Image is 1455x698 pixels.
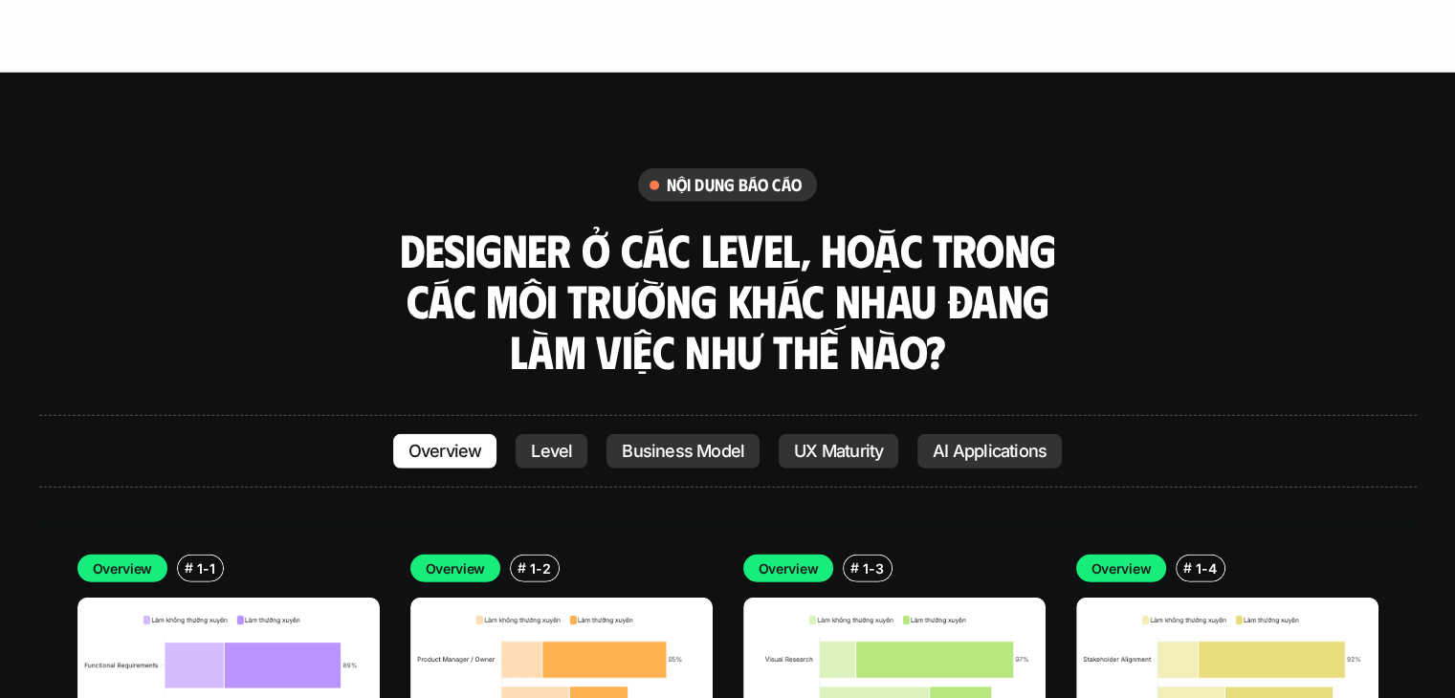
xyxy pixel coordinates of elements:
p: AI Applications [933,442,1047,461]
p: 1-2 [530,558,550,578]
p: 1-4 [1196,558,1216,578]
h6: nội dung báo cáo [667,174,802,196]
h6: # [185,560,193,575]
p: Business Model [622,442,744,461]
p: Level [531,442,572,461]
h3: Designer ở các level, hoặc trong các môi trường khác nhau đang làm việc như thế nào? [393,225,1063,376]
p: UX Maturity [794,442,883,461]
a: UX Maturity [779,434,898,469]
p: Overview [426,558,486,578]
a: Business Model [606,434,760,469]
p: Overview [93,558,153,578]
p: Overview [759,558,819,578]
p: 1-1 [197,558,214,578]
p: Overview [408,442,482,461]
p: 1-3 [863,558,883,578]
h6: # [518,560,526,575]
a: Level [516,434,587,469]
a: AI Applications [917,434,1062,469]
a: Overview [393,434,497,469]
p: Overview [1091,558,1152,578]
h6: # [850,560,859,575]
h6: # [1183,560,1192,575]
